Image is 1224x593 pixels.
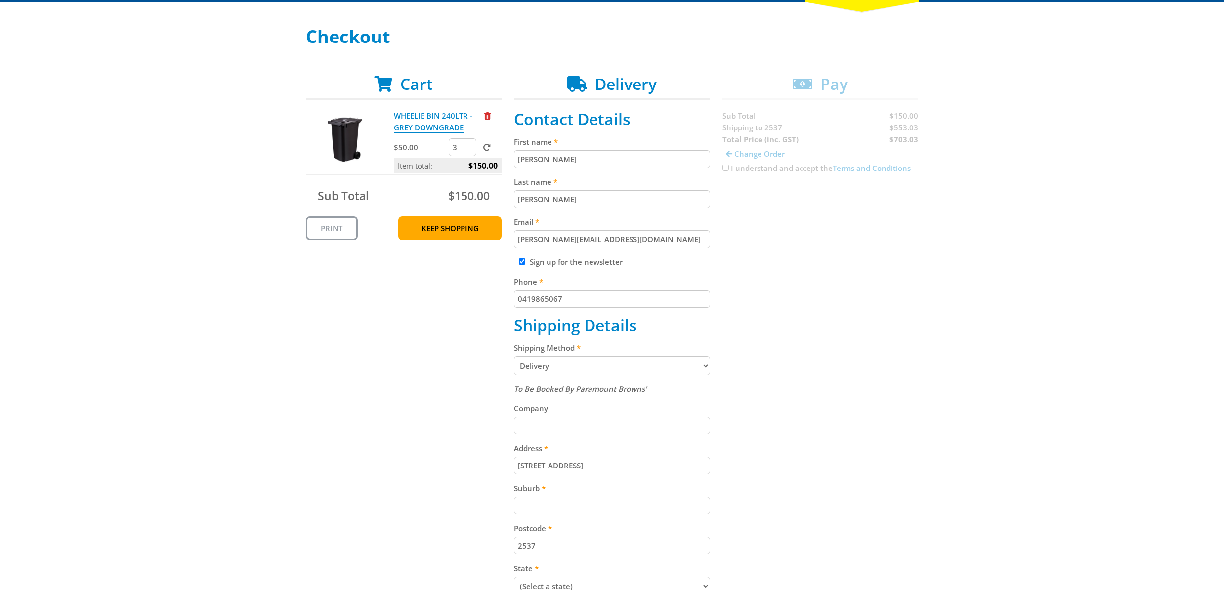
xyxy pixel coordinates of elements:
[306,27,919,46] h1: Checkout
[514,402,710,414] label: Company
[514,457,710,474] input: Please enter your address.
[514,522,710,534] label: Postcode
[514,562,710,574] label: State
[394,158,502,173] p: Item total:
[530,257,623,267] label: Sign up for the newsletter
[514,136,710,148] label: First name
[514,537,710,554] input: Please enter your postcode.
[306,216,358,240] a: Print
[514,442,710,454] label: Address
[514,216,710,228] label: Email
[394,111,472,133] a: WHEELIE BIN 240LTR - GREY DOWNGRADE
[514,342,710,354] label: Shipping Method
[318,188,369,204] span: Sub Total
[514,230,710,248] input: Please enter your email address.
[394,141,447,153] p: $50.00
[484,111,491,121] a: Remove from cart
[514,190,710,208] input: Please enter your last name.
[514,316,710,335] h2: Shipping Details
[595,73,657,94] span: Delivery
[398,216,502,240] a: Keep Shopping
[514,110,710,128] h2: Contact Details
[514,356,710,375] select: Please select a shipping method.
[514,276,710,288] label: Phone
[514,290,710,308] input: Please enter your telephone number.
[514,150,710,168] input: Please enter your first name.
[514,384,647,394] em: To Be Booked By Paramount Browns'
[315,110,375,169] img: WHEELIE BIN 240LTR - GREY DOWNGRADE
[514,176,710,188] label: Last name
[448,188,490,204] span: $150.00
[514,497,710,514] input: Please enter your suburb.
[400,73,433,94] span: Cart
[514,482,710,494] label: Suburb
[468,158,498,173] span: $150.00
